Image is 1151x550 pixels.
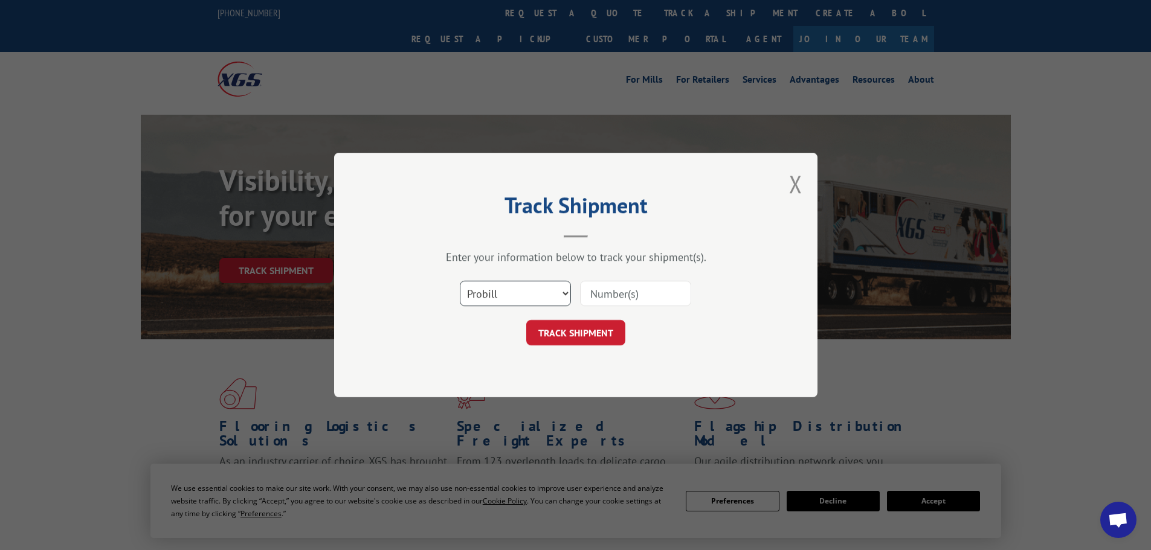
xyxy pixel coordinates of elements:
[789,168,802,200] button: Close modal
[395,197,757,220] h2: Track Shipment
[580,281,691,306] input: Number(s)
[1100,502,1136,538] div: Open chat
[526,320,625,345] button: TRACK SHIPMENT
[395,250,757,264] div: Enter your information below to track your shipment(s).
